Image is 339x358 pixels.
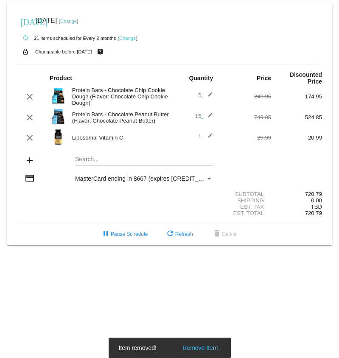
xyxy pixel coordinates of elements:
[25,92,35,102] mat-icon: clear
[189,75,213,81] strong: Quantity
[271,134,322,141] div: 20.99
[220,114,271,120] div: 749.85
[25,133,35,143] mat-icon: clear
[311,204,322,210] span: TBD
[271,114,322,120] div: 524.85
[101,229,111,239] mat-icon: pause
[271,93,322,100] div: 174.95
[305,210,322,216] span: 720.79
[165,229,175,239] mat-icon: refresh
[75,175,213,182] mat-select: Payment Method
[94,227,154,242] button: Pause Schedule
[50,129,67,145] img: Image-1-Carousel-Vitamin-C-Photoshoped-1000x1000-1.png
[119,344,221,352] simple-snack-bar: Item removed!
[165,231,193,237] span: Refresh
[180,344,220,352] button: Remove Item
[50,75,72,81] strong: Product
[311,197,322,204] span: 0.00
[68,111,170,124] div: Protein Bars - Chocolate Peanut Butter (Flavor: Chocolate Peanut Butter)
[158,227,200,242] button: Refresh
[35,49,92,54] small: Changeable before [DATE]
[20,33,31,43] mat-icon: autorenew
[220,197,271,204] div: Shipping
[118,36,137,41] small: ( )
[212,229,222,239] mat-icon: delete
[271,191,322,197] div: 720.79
[68,87,170,106] div: Protein Bars - Chocolate Chip Cookie Dough (Flavor: Chocolate Chip Cookie Dough)
[20,16,31,26] mat-icon: [DATE]
[203,112,213,123] mat-icon: edit
[25,173,35,183] mat-icon: credit_card
[257,75,271,81] strong: Price
[50,108,67,125] img: Image-1-Carousel-Protein-Bar-CPB-transp.png
[220,134,271,141] div: 29.99
[17,36,116,41] small: 21 items scheduled for Every 2 months
[101,231,148,237] span: Pause Schedule
[75,156,213,163] input: Search...
[20,46,31,57] mat-icon: lock_open
[212,231,237,237] span: Delete
[198,92,213,98] span: 5
[68,134,170,141] div: Liposomal Vitamin C
[60,19,77,24] a: Change
[220,210,271,216] div: Est. Total
[119,36,136,41] a: Change
[220,93,271,100] div: 249.95
[75,175,237,182] span: MasterCard ending in 8667 (expires [CREDIT_CARD_DATA])
[25,155,35,165] mat-icon: add
[220,204,271,210] div: Est. Tax
[290,71,322,85] strong: Discounted Price
[195,113,213,119] span: 15
[50,87,67,104] img: Image-1-Carousel-Protein-Bar-CCD-transp.png
[203,92,213,102] mat-icon: edit
[203,133,213,143] mat-icon: edit
[25,112,35,123] mat-icon: clear
[59,19,78,24] small: ( )
[205,227,244,242] button: Delete
[220,191,271,197] div: Subtotal
[95,46,105,57] mat-icon: live_help
[198,133,213,140] span: 1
